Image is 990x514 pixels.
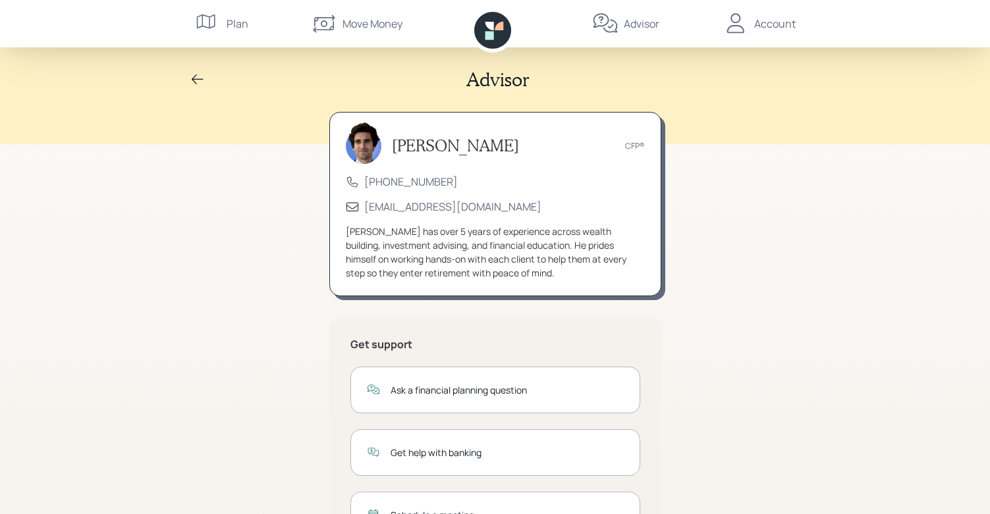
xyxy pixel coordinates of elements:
div: Account [754,16,796,32]
div: [PERSON_NAME] has over 5 years of experience across wealth building, investment advising, and fin... [346,224,645,280]
div: Plan [227,16,248,32]
a: [EMAIL_ADDRESS][DOMAIN_NAME] [364,199,541,214]
div: Ask a financial planning question [391,383,624,397]
div: Advisor [624,16,659,32]
div: Get help with banking [391,446,624,459]
a: [PHONE_NUMBER] [364,174,458,189]
h2: Advisor [466,68,530,91]
img: harrison-schaefer-headshot-2.png [346,122,381,164]
h5: Get support [350,338,640,351]
div: CFP® [625,140,645,152]
div: Move Money [343,16,402,32]
h3: [PERSON_NAME] [392,136,519,155]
